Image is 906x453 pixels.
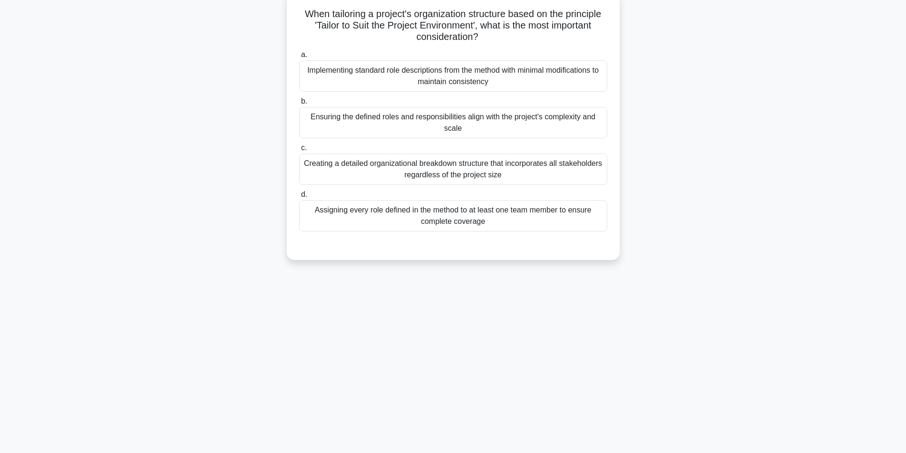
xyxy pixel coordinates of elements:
[301,50,307,58] span: a.
[301,97,307,105] span: b.
[299,107,607,138] div: Ensuring the defined roles and responsibilities align with the project's complexity and scale
[301,144,307,152] span: c.
[298,8,608,43] h5: When tailoring a project's organization structure based on the principle 'Tailor to Suit the Proj...
[299,154,607,185] div: Creating a detailed organizational breakdown structure that incorporates all stakeholders regardl...
[299,200,607,231] div: Assigning every role defined in the method to at least one team member to ensure complete coverage
[299,60,607,92] div: Implementing standard role descriptions from the method with minimal modifications to maintain co...
[301,190,307,198] span: d.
